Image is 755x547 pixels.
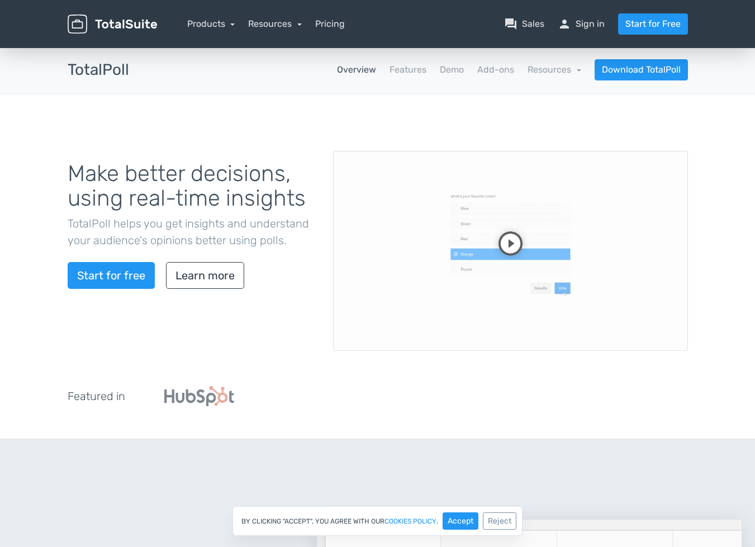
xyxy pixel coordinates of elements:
[68,262,155,289] a: Start for free
[164,386,234,406] img: Hubspot
[390,63,426,77] a: Features
[558,17,571,31] span: person
[528,64,581,75] a: Resources
[187,18,235,29] a: Products
[504,17,544,31] a: question_answerSales
[618,13,688,35] a: Start for Free
[595,59,688,80] a: Download TotalPoll
[443,512,478,530] button: Accept
[483,512,516,530] button: Reject
[384,518,436,525] a: cookies policy
[68,215,316,249] p: TotalPoll helps you get insights and understand your audience's opinions better using polls.
[504,17,517,31] span: question_answer
[558,17,605,31] a: personSign in
[68,390,125,402] h5: Featured in
[68,161,316,211] h1: Make better decisions, using real-time insights
[232,506,523,536] div: By clicking "Accept", you agree with our .
[337,63,376,77] a: Overview
[68,61,129,79] h3: TotalPoll
[166,262,244,289] a: Learn more
[315,17,345,31] a: Pricing
[248,18,302,29] a: Resources
[440,63,464,77] a: Demo
[68,15,157,34] img: TotalSuite for WordPress
[477,63,514,77] a: Add-ons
